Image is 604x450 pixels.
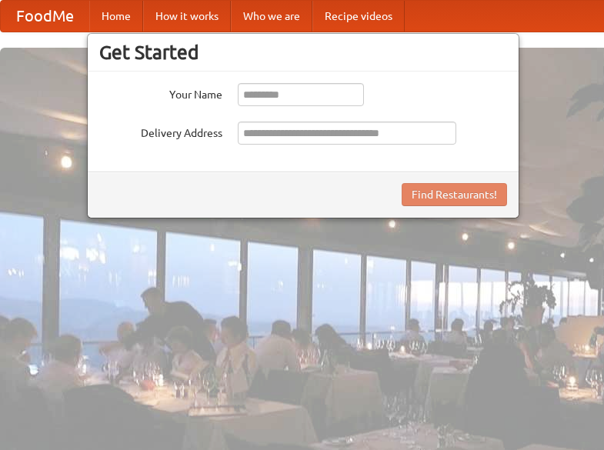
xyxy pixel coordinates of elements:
[312,1,405,32] a: Recipe videos
[402,183,507,206] button: Find Restaurants!
[143,1,231,32] a: How it works
[231,1,312,32] a: Who we are
[1,1,89,32] a: FoodMe
[89,1,143,32] a: Home
[99,83,222,102] label: Your Name
[99,41,507,64] h3: Get Started
[99,122,222,141] label: Delivery Address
